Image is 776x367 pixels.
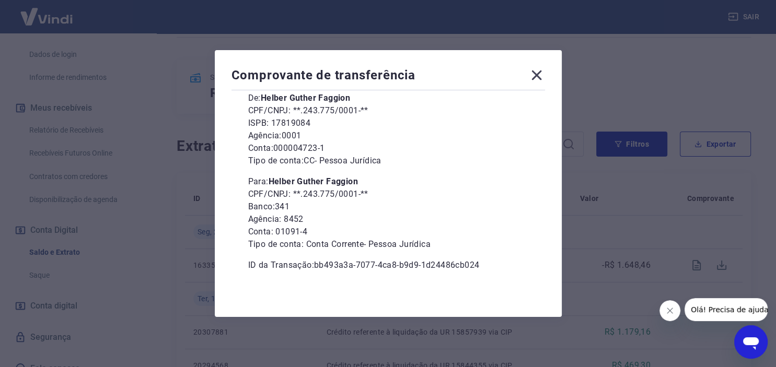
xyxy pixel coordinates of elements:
p: ISPB: 17819084 [248,117,528,129]
p: ID da Transação: bb493a3a-7077-4ca8-b9d9-1d24486cb024 [248,259,528,271]
p: Tipo de conta: Conta Corrente - Pessoa Jurídica [248,238,528,251]
p: De: [248,92,528,104]
span: Olá! Precisa de ajuda? [6,7,88,16]
p: Conta: 000004723-1 [248,142,528,155]
p: Para: [248,175,528,188]
p: Banco: 341 [248,200,528,213]
iframe: Fechar mensagem [659,300,680,321]
iframe: Botão para abrir a janela de mensagens [734,325,768,359]
p: Agência: 0001 [248,129,528,142]
b: Helber Guther Faggion [269,176,358,186]
p: Tipo de conta: CC - Pessoa Jurídica [248,155,528,167]
p: Conta: 01091-4 [248,226,528,238]
p: CPF/CNPJ: **.243.775/0001-** [248,104,528,117]
iframe: Mensagem da empresa [685,298,768,321]
p: CPF/CNPJ: **.243.775/0001-** [248,188,528,200]
p: Agência: 8452 [248,213,528,226]
b: Helber Guther Faggion [261,93,350,103]
div: Comprovante de transferência [231,67,545,88]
